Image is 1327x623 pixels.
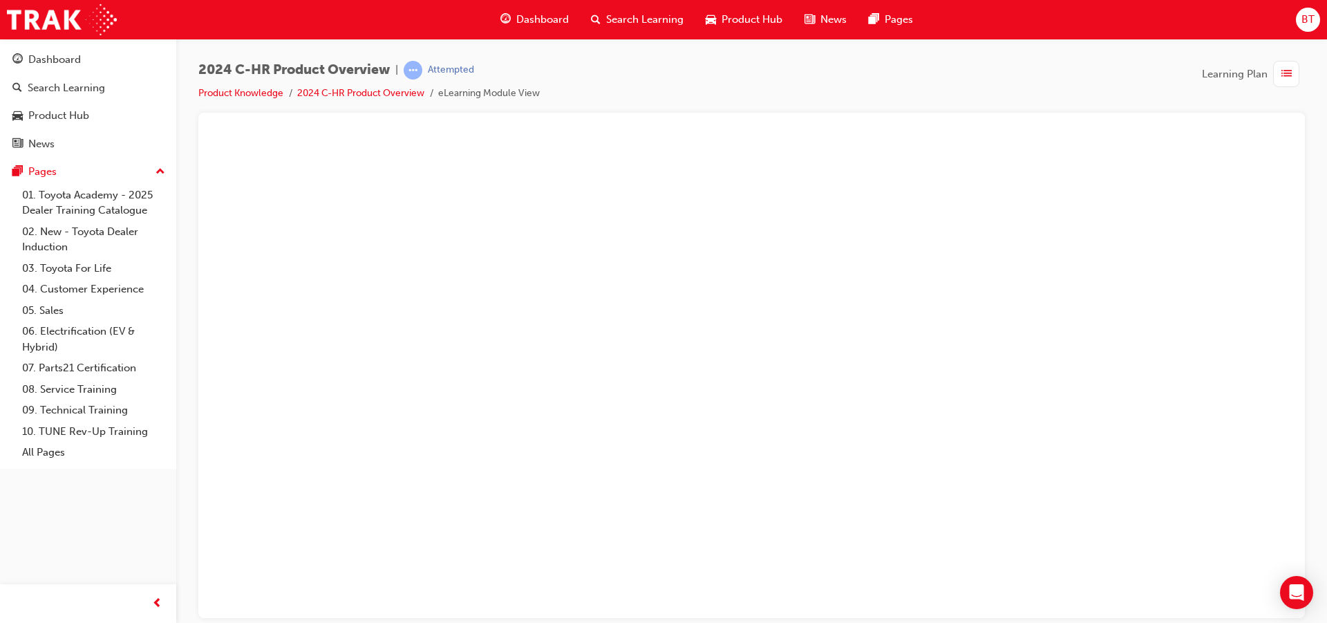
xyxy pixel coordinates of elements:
span: pages-icon [869,11,879,28]
img: Trak [7,4,117,35]
span: News [820,12,847,28]
button: BT [1296,8,1320,32]
div: News [28,136,55,152]
a: 10. TUNE Rev-Up Training [17,421,171,443]
a: 09. Technical Training [17,400,171,421]
span: news-icon [12,138,23,151]
span: car-icon [706,11,716,28]
span: Pages [885,12,913,28]
a: Product Hub [6,103,171,129]
span: guage-icon [500,11,511,28]
span: up-icon [156,163,165,181]
button: Pages [6,159,171,185]
span: Dashboard [516,12,569,28]
a: 05. Sales [17,300,171,322]
a: 08. Service Training [17,379,171,400]
a: 04. Customer Experience [17,279,171,300]
span: Learning Plan [1202,66,1268,82]
a: Search Learning [6,75,171,101]
span: car-icon [12,110,23,122]
div: Search Learning [28,80,105,96]
a: 2024 C-HR Product Overview [297,87,424,99]
a: 01. Toyota Academy - 2025 Dealer Training Catalogue [17,185,171,221]
span: prev-icon [152,595,162,613]
a: 03. Toyota For Life [17,258,171,279]
div: Pages [28,164,57,180]
span: Product Hub [722,12,782,28]
span: list-icon [1281,66,1292,83]
a: Dashboard [6,47,171,73]
div: Dashboard [28,52,81,68]
button: Learning Plan [1202,61,1305,87]
a: car-iconProduct Hub [695,6,793,34]
span: Search Learning [606,12,684,28]
a: Product Knowledge [198,87,283,99]
div: Product Hub [28,108,89,124]
span: search-icon [12,82,22,95]
div: Open Intercom Messenger [1280,576,1313,609]
a: guage-iconDashboard [489,6,580,34]
span: learningRecordVerb_ATTEMPT-icon [404,61,422,80]
span: guage-icon [12,54,23,66]
span: 2024 C-HR Product Overview [198,62,390,78]
a: News [6,131,171,157]
a: pages-iconPages [858,6,924,34]
a: 07. Parts21 Certification [17,357,171,379]
span: search-icon [591,11,601,28]
a: 06. Electrification (EV & Hybrid) [17,321,171,357]
div: Attempted [428,64,474,77]
span: pages-icon [12,166,23,178]
span: news-icon [804,11,815,28]
li: eLearning Module View [438,86,540,102]
span: | [395,62,398,78]
a: search-iconSearch Learning [580,6,695,34]
a: 02. New - Toyota Dealer Induction [17,221,171,258]
a: All Pages [17,442,171,463]
button: DashboardSearch LearningProduct HubNews [6,44,171,159]
span: BT [1301,12,1315,28]
a: news-iconNews [793,6,858,34]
